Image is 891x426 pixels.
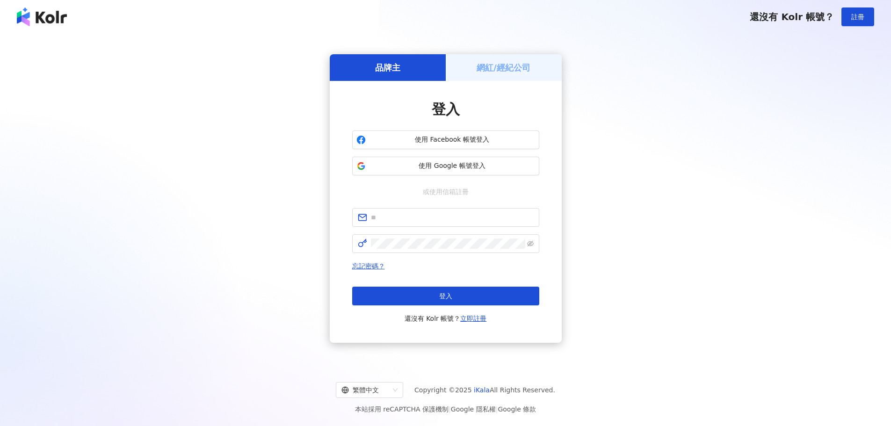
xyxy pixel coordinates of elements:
[352,262,385,270] a: 忘記密碼？
[477,62,530,73] h5: 網紅/經紀公司
[341,383,389,397] div: 繁體中文
[352,130,539,149] button: 使用 Facebook 帳號登入
[369,135,535,144] span: 使用 Facebook 帳號登入
[352,287,539,305] button: 登入
[841,7,874,26] button: 註冊
[432,101,460,117] span: 登入
[449,405,451,413] span: |
[405,313,487,324] span: 還沒有 Kolr 帳號？
[352,157,539,175] button: 使用 Google 帳號登入
[474,386,490,394] a: iKala
[451,405,496,413] a: Google 隱私權
[750,11,834,22] span: 還沒有 Kolr 帳號？
[498,405,536,413] a: Google 條款
[355,404,536,415] span: 本站採用 reCAPTCHA 保護機制
[17,7,67,26] img: logo
[851,13,864,21] span: 註冊
[416,187,475,197] span: 或使用信箱註冊
[414,384,555,396] span: Copyright © 2025 All Rights Reserved.
[496,405,498,413] span: |
[439,292,452,300] span: 登入
[527,240,534,247] span: eye-invisible
[369,161,535,171] span: 使用 Google 帳號登入
[460,315,486,322] a: 立即註冊
[375,62,400,73] h5: 品牌主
